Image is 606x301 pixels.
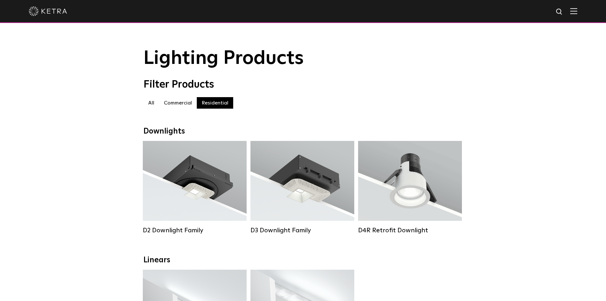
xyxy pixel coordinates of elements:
a: D2 Downlight Family Lumen Output:1200Colors:White / Black / Gloss Black / Silver / Bronze / Silve... [143,141,247,234]
label: Commercial [159,97,197,109]
div: Linears [143,256,463,265]
a: D4R Retrofit Downlight Lumen Output:800Colors:White / BlackBeam Angles:15° / 25° / 40° / 60°Watta... [358,141,462,234]
div: D4R Retrofit Downlight [358,227,462,234]
label: All [143,97,159,109]
span: Lighting Products [143,49,304,68]
div: Downlights [143,127,463,136]
img: ketra-logo-2019-white [29,6,67,16]
div: D2 Downlight Family [143,227,247,234]
img: search icon [556,8,564,16]
div: D3 Downlight Family [250,227,354,234]
div: Filter Products [143,79,463,91]
label: Residential [197,97,233,109]
a: D3 Downlight Family Lumen Output:700 / 900 / 1100Colors:White / Black / Silver / Bronze / Paintab... [250,141,354,234]
img: Hamburger%20Nav.svg [570,8,577,14]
